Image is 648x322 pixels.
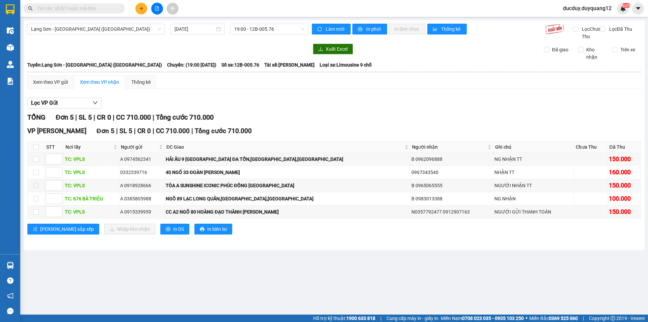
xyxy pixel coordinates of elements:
span: printer [200,227,205,232]
span: Kho nhận [584,46,607,61]
th: Đã Thu [608,142,641,153]
button: printerIn biên lai [194,224,232,234]
span: printer [358,27,363,32]
span: message [7,308,13,314]
div: NG NHẬN [494,195,573,202]
div: TÒA A SUNSHINE ICONIC PHÚC ĐỒNG [GEOGRAPHIC_DATA] [166,182,409,189]
div: B 0962096888 [411,155,492,163]
div: A 0974562341 [120,155,163,163]
div: 0332339716 [120,169,163,176]
div: NGÕ 89 LẠC LONG QUÂN,[GEOGRAPHIC_DATA],[GEOGRAPHIC_DATA] [166,195,409,202]
span: search [28,6,33,11]
div: 0967343540 [411,169,492,176]
span: sync [317,27,323,32]
span: 19:00 - 12B-005.76 [234,24,304,34]
span: Làm mới [326,25,345,33]
div: B 0983013388 [411,195,492,202]
span: Số xe: 12B-005.76 [221,61,259,69]
span: | [153,127,154,135]
span: Lọc VP Gửi [31,99,58,107]
button: plus [135,3,147,15]
th: STT [45,142,64,153]
span: Người gửi [121,143,158,151]
span: Người nhận [412,143,486,151]
span: Đơn 5 [56,113,74,121]
div: B 0965065555 [411,182,492,189]
span: Loại xe: Limousine 9 chỗ [320,61,372,69]
div: A 0915339959 [120,208,163,216]
div: NGƯỜI NHẬN TT [494,182,573,189]
span: question-circle [7,277,13,284]
span: Nơi lấy [65,143,112,151]
span: Miền Nam [441,315,524,322]
span: ĐC Giao [166,143,403,151]
span: download [318,47,323,52]
span: | [153,113,154,121]
img: warehouse-icon [7,262,14,269]
strong: 1900 633 818 [346,316,375,321]
span: Chuyến: (19:00 [DATE]) [167,61,216,69]
span: ⚪️ [525,317,528,320]
div: 150.000 [609,181,640,190]
span: bar-chart [433,27,438,32]
span: Tổng cước 710.000 [195,127,252,135]
button: sort-ascending[PERSON_NAME] sắp xếp [27,224,99,234]
div: Xem theo VP nhận [80,78,119,86]
div: NHẬN TT [494,169,573,176]
span: Thống kê [441,25,461,33]
span: caret-down [635,5,641,11]
span: Lọc Chưa Thu [579,25,602,40]
span: TỔNG [27,113,46,121]
span: Hỗ trợ kỹ thuật: [313,315,375,322]
span: CR 0 [137,127,151,135]
th: Chưa Thu [574,142,608,153]
span: printer [166,227,170,232]
div: 150.000 [609,207,640,217]
span: ducduy.duyquang12 [558,4,617,13]
span: Đã giao [549,46,571,53]
span: plus [139,6,144,11]
div: TC: VPLS [65,169,118,176]
div: CC A2 NGÕ 80 HOÀNG ĐẠO THÀNH [PERSON_NAME] [166,208,409,216]
input: 12/08/2025 [174,25,215,33]
span: SL 5 [119,127,132,135]
div: HẢI ÂU 9 [GEOGRAPHIC_DATA] ĐA TỐN,[GEOGRAPHIC_DATA],[GEOGRAPHIC_DATA] [166,155,409,163]
span: Lọc Đã Thu [606,25,633,33]
div: TC: VPLS [65,155,118,163]
span: | [93,113,95,121]
span: VP [PERSON_NAME] [27,127,86,135]
span: | [191,127,193,135]
button: syncLàm mới [312,24,351,34]
span: Lạng Sơn - Hà Nội (Limousine) [31,24,161,34]
div: N0357792477 0912907163 [411,208,492,216]
span: | [116,127,118,135]
button: aim [167,3,179,15]
div: 160.000 [609,168,640,177]
div: TC: VPLS [65,208,118,216]
div: 150.000 [609,154,640,164]
span: In biên lai [207,225,227,233]
sup: NaN [622,3,630,8]
span: aim [170,6,175,11]
button: downloadNhập kho nhận [104,224,155,234]
button: file-add [151,3,163,15]
b: Tuyến: Lạng Sơn - [GEOGRAPHIC_DATA] ([GEOGRAPHIC_DATA]) [27,62,162,68]
button: In đơn chọn [389,24,426,34]
span: Tài xế: [PERSON_NAME] [264,61,315,69]
strong: 0708 023 035 - 0935 103 250 [462,316,524,321]
div: 40 NGÕ 33 ĐOÀN [PERSON_NAME] [166,169,409,176]
img: warehouse-icon [7,44,14,51]
span: Đơn 5 [97,127,114,135]
span: Tổng cước 710.000 [156,113,214,121]
span: In DS [173,225,184,233]
div: TC: VPLS [65,182,118,189]
span: copyright [611,316,615,321]
img: icon-new-feature [620,5,626,11]
th: Ghi chú [493,142,574,153]
img: solution-icon [7,78,14,85]
span: | [134,127,136,135]
button: bar-chartThống kê [427,24,467,34]
span: down [92,100,98,105]
div: TC: 676 BÀ TRIỆU [65,195,118,202]
div: A 0385805988 [120,195,163,202]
